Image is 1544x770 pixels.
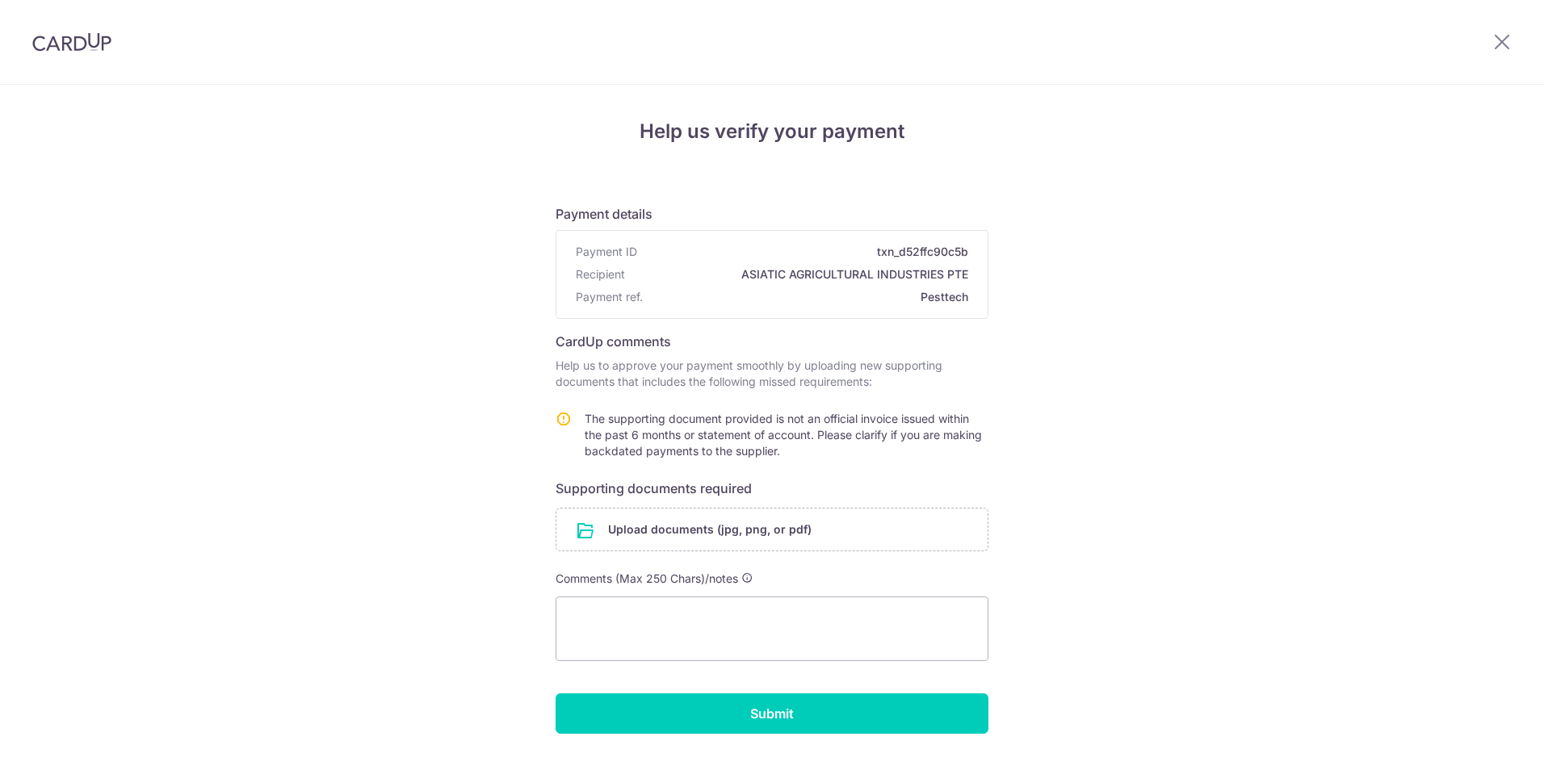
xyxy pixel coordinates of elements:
span: txn_d52ffc90c5b [644,244,968,260]
span: Pesttech [649,289,968,305]
span: Comments (Max 250 Chars)/notes [556,571,738,585]
h6: CardUp comments [556,332,988,351]
span: ASIATIC AGRICULTURAL INDUSTRIES PTE [631,266,968,282]
p: Help us to approve your payment smoothly by uploading new supporting documents that includes the ... [556,358,988,390]
h6: Payment details [556,204,988,224]
span: Payment ID [576,244,637,260]
span: The supporting document provided is not an official invoice issued within the past 6 months or st... [585,412,982,458]
div: Upload documents (jpg, png, or pdf) [556,508,988,551]
span: Recipient [576,266,625,282]
input: Submit [556,693,988,734]
span: Payment ref. [576,289,643,305]
h6: Supporting documents required [556,479,988,498]
h4: Help us verify your payment [556,117,988,146]
img: CardUp [32,32,111,52]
